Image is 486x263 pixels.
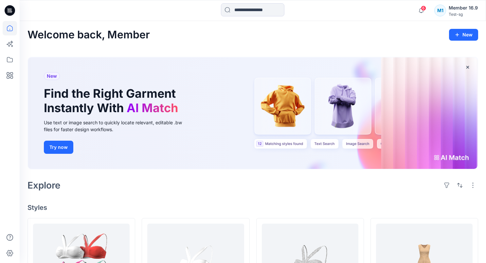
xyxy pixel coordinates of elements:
[127,101,178,115] span: AI Match
[47,72,57,80] span: New
[434,5,446,16] div: M1
[44,119,191,133] div: Use text or image search to quickly locate relevant, editable .bw files for faster design workflows.
[44,87,181,115] h1: Find the Right Garment Instantly With
[27,29,150,41] h2: Welcome back, Member
[27,204,478,212] h4: Styles
[449,29,478,41] button: New
[421,6,426,11] span: 6
[449,12,478,17] div: Test-sg
[44,141,73,154] button: Try now
[449,4,478,12] div: Member 16.9
[27,180,61,191] h2: Explore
